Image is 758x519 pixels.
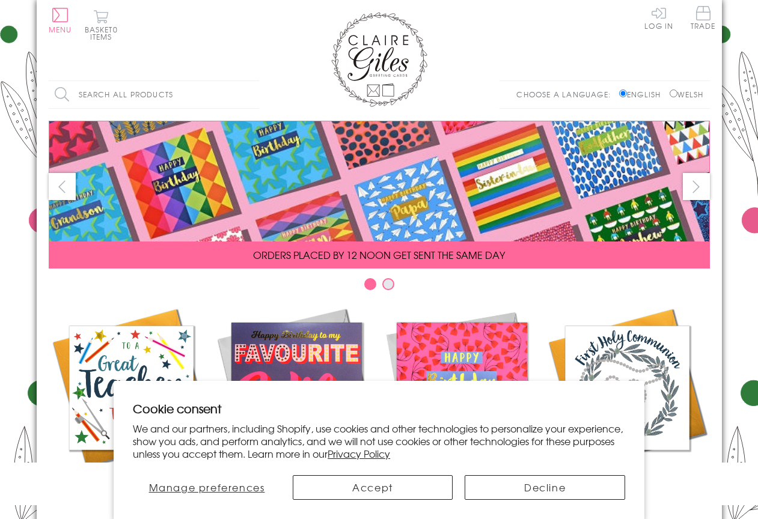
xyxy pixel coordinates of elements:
button: prev [49,173,76,200]
a: Academic [49,305,214,494]
a: Trade [691,6,716,32]
input: Search all products [49,81,259,108]
button: Carousel Page 2 [382,278,394,290]
button: Menu [49,8,72,33]
button: Carousel Page 1 (Current Slide) [364,278,376,290]
a: Privacy Policy [328,446,390,461]
label: Welsh [670,89,704,100]
span: Menu [49,24,72,35]
button: Decline [465,475,625,500]
a: Communion and Confirmation [545,305,710,508]
button: Basket0 items [85,10,118,40]
span: Trade [691,6,716,29]
span: 0 items [90,24,118,42]
p: We and our partners, including Shopify, use cookies and other technologies to personalize your ex... [133,422,625,460]
label: English [619,89,667,100]
a: Birthdays [379,305,545,494]
span: ORDERS PLACED BY 12 NOON GET SENT THE SAME DAY [253,247,505,262]
p: Choose a language: [516,89,617,100]
a: New Releases [214,305,379,494]
img: Claire Giles Greetings Cards [331,12,427,107]
button: next [683,173,710,200]
div: Carousel Pagination [49,278,710,296]
button: Accept [293,475,453,500]
h2: Cookie consent [133,400,625,417]
input: Welsh [670,90,677,97]
input: English [619,90,627,97]
span: Manage preferences [149,480,265,494]
button: Manage preferences [133,475,281,500]
input: Search [247,81,259,108]
a: Log In [644,6,673,29]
